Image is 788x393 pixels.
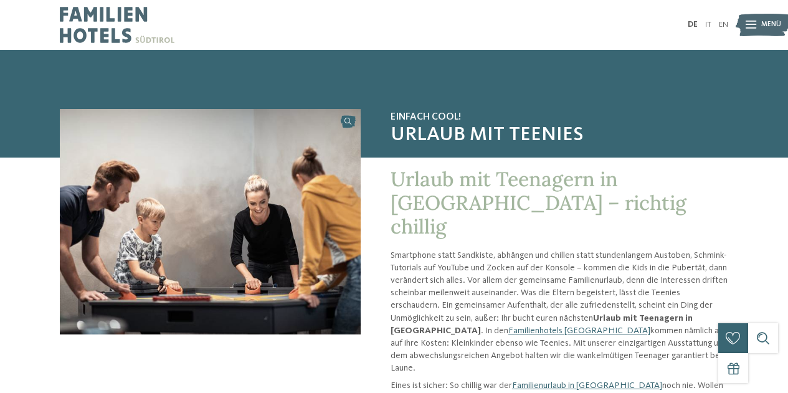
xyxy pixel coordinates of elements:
[508,326,650,335] a: Familienhotels [GEOGRAPHIC_DATA]
[705,21,711,29] a: IT
[391,123,728,147] span: Urlaub mit Teenies
[391,166,686,240] span: Urlaub mit Teenagern in [GEOGRAPHIC_DATA] – richtig chillig
[391,314,693,335] strong: Urlaub mit Teenagern in [GEOGRAPHIC_DATA]
[761,20,781,30] span: Menü
[391,111,728,123] span: Einfach cool!
[688,21,698,29] a: DE
[719,21,728,29] a: EN
[512,381,662,390] a: Familienurlaub in [GEOGRAPHIC_DATA]
[391,249,728,375] p: Smartphone statt Sandkiste, abhängen und chillen statt stundenlangem Austoben, Schmink-Tutorials ...
[60,109,361,334] img: Urlaub mit Teenagern in Südtirol geplant?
